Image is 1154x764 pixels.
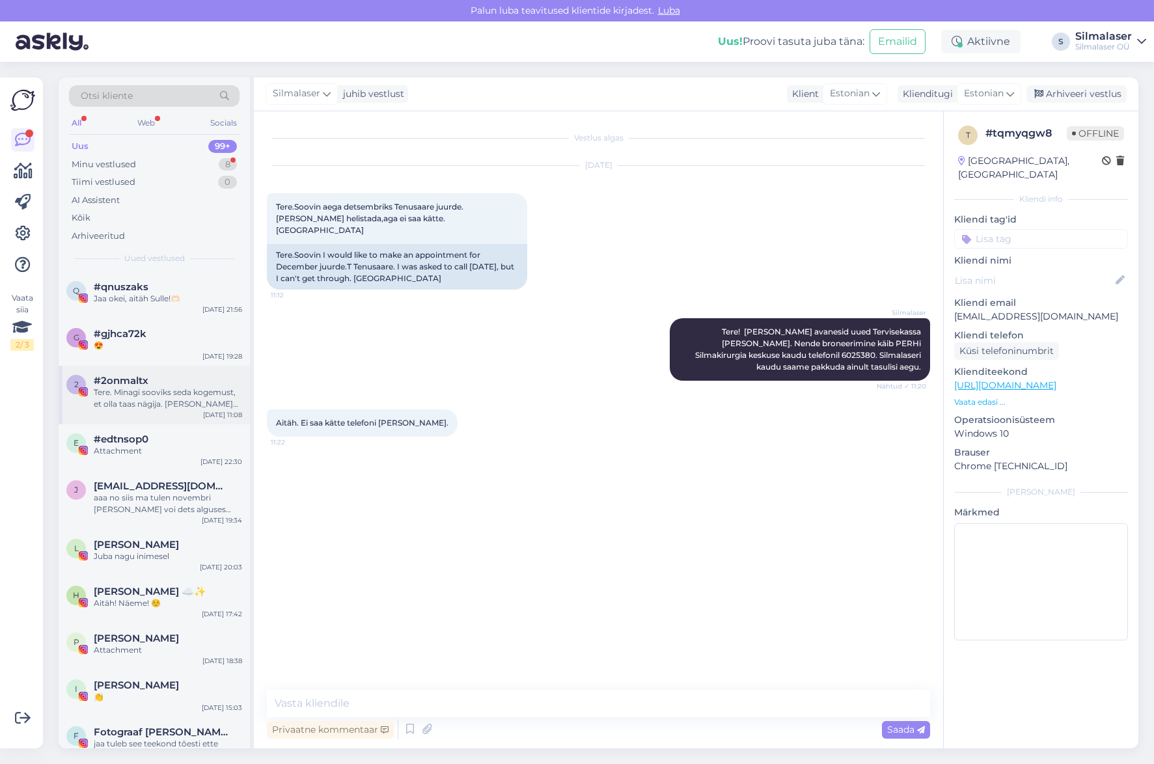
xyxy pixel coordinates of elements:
input: Lisa nimi [955,273,1113,288]
span: #2onmaltx [94,375,148,387]
p: Kliendi telefon [954,329,1128,342]
span: #edtnsop0 [94,433,148,445]
p: [EMAIL_ADDRESS][DOMAIN_NAME] [954,310,1128,323]
div: 2 / 3 [10,339,34,351]
span: I [75,684,77,694]
div: juhib vestlust [338,87,404,101]
div: Vaata siia [10,292,34,351]
span: j [74,485,78,495]
div: [DATE] 11:08 [203,410,242,420]
div: Tere. Minagi sooviks seda kogemust, et olla taas nägija. [PERSON_NAME] alates neljandast klassist... [94,387,242,410]
span: 2 [74,379,79,389]
p: Vaata edasi ... [954,396,1128,408]
p: Märkmed [954,506,1128,519]
p: Kliendi tag'id [954,213,1128,226]
div: Attachment [94,644,242,656]
span: #qnuszaks [94,281,148,293]
div: [DATE] 21:56 [202,305,242,314]
div: AI Assistent [72,194,120,207]
p: Kliendi email [954,296,1128,310]
div: Web [135,115,158,131]
span: Luba [654,5,684,16]
div: Klient [787,87,819,101]
div: Minu vestlused [72,158,136,171]
span: Estonian [964,87,1004,101]
a: [URL][DOMAIN_NAME] [954,379,1056,391]
img: Askly Logo [10,88,35,113]
div: Kõik [72,211,90,225]
span: #gjhca72k [94,328,146,340]
span: L [74,543,79,553]
div: [PERSON_NAME] [954,486,1128,498]
p: Brauser [954,446,1128,459]
div: Uus [72,140,89,153]
div: Arhiveeri vestlus [1026,85,1127,103]
div: aaa no siis ma tulen novembri [PERSON_NAME] voi dets alguses uuringule ja m2rtsis opile kui silm ... [94,492,242,515]
div: jaa tuleb see teekond tõesti ette [PERSON_NAME] mul [PERSON_NAME] -1 noh viimati pigem aga nii mõ... [94,738,242,761]
div: 👏 [94,691,242,703]
span: Nähtud ✓ 11:20 [877,381,926,391]
span: q [73,286,79,295]
div: 99+ [208,140,237,153]
input: Lisa tag [954,229,1128,249]
div: Proovi tasuta juba täna: [718,34,864,49]
div: [DATE] 19:34 [202,515,242,525]
span: Silmalaser [877,308,926,318]
div: Tiimi vestlused [72,176,135,189]
div: [GEOGRAPHIC_DATA], [GEOGRAPHIC_DATA] [958,154,1102,182]
div: Küsi telefoninumbrit [954,342,1059,360]
span: Estonian [830,87,870,101]
div: 0 [218,176,237,189]
span: Tere! [PERSON_NAME] avanesid uued Tervisekassa [PERSON_NAME]. Nende broneerimine käib PERHi Silma... [695,327,923,372]
span: e [74,438,79,448]
div: [DATE] 22:30 [200,457,242,467]
p: Windows 10 [954,427,1128,441]
b: Uus! [718,35,743,48]
span: 11:12 [271,290,320,300]
div: Silmalaser OÜ [1075,42,1132,52]
div: Vestlus algas [267,132,930,144]
span: jasmine.mahov@gmail.com [94,480,229,492]
div: Juba nagu inimesel [94,551,242,562]
div: Klienditugi [898,87,953,101]
div: 8 [219,158,237,171]
span: Lisabet Loigu [94,539,179,551]
div: Silmalaser [1075,31,1132,42]
span: helen ☁️✨ [94,586,206,597]
div: [DATE] 19:28 [202,351,242,361]
span: Aitäh. Ei saa kätte telefoni [PERSON_NAME]. [276,418,448,428]
div: All [69,115,84,131]
div: Privaatne kommentaar [267,721,394,739]
span: h [73,590,79,600]
div: [DATE] 17:42 [202,609,242,619]
div: Attachment [94,445,242,457]
span: Tere.Soovin aega detsembriks Tenusaare juurde.[PERSON_NAME] helistada,aga ei saa kätte. [GEOGRAPH... [276,202,463,235]
div: 😍 [94,340,242,351]
span: g [74,333,79,342]
p: Operatsioonisüsteem [954,413,1128,427]
p: Klienditeekond [954,365,1128,379]
span: Uued vestlused [124,252,185,264]
span: 11:22 [271,437,320,447]
div: Arhiveeritud [72,230,125,243]
span: Offline [1067,126,1124,141]
div: [DATE] 15:03 [202,703,242,713]
span: Fotograaf Maigi [94,726,229,738]
div: Tere.Soovin I would like to make an appointment for December juurde.T Tenusaare. I was asked to c... [267,244,527,290]
a: SilmalaserSilmalaser OÜ [1075,31,1146,52]
span: p [74,637,79,647]
p: Kliendi nimi [954,254,1128,267]
div: [DATE] 20:03 [200,562,242,572]
div: # tqmyqgw8 [985,126,1067,141]
div: S [1052,33,1070,51]
span: t [966,130,970,140]
span: Silmalaser [273,87,320,101]
div: Kliendi info [954,193,1128,205]
p: Chrome [TECHNICAL_ID] [954,459,1128,473]
span: Inger V [94,679,179,691]
div: Socials [208,115,240,131]
span: pauline lotta [94,633,179,644]
div: Aitäh! Näeme! ☺️ [94,597,242,609]
div: Jaa okei, aitäh Sulle!🫶🏻 [94,293,242,305]
div: [DATE] 18:38 [202,656,242,666]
